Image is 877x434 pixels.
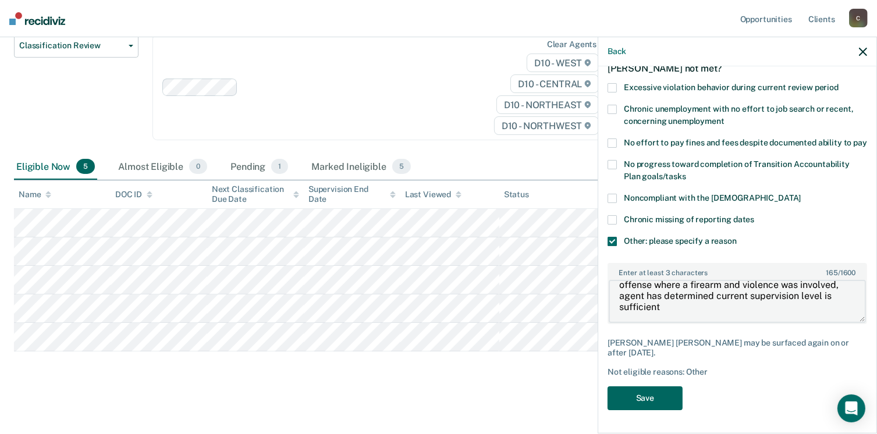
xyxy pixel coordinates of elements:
[115,190,152,200] div: DOC ID
[608,338,867,358] div: [PERSON_NAME] [PERSON_NAME] may be surfaced again on or after [DATE].
[9,12,65,25] img: Recidiviz
[228,154,290,180] div: Pending
[496,95,599,114] span: D10 - NORTHEAST
[826,269,838,277] span: 165
[308,184,396,204] div: Supervision End Date
[624,83,839,92] span: Excessive violation behavior during current review period
[609,264,866,277] label: Enter at least 3 characters
[608,47,626,56] button: Back
[212,184,299,204] div: Next Classification Due Date
[624,236,737,246] span: Other: please specify a reason
[494,116,599,135] span: D10 - NORTHWEST
[837,394,865,422] div: Open Intercom Messenger
[624,159,850,181] span: No progress toward completion of Transition Accountability Plan goals/tasks
[609,280,866,323] textarea: parolee is currently being supervised at Medium on an offense where a firearm and violence was in...
[392,159,411,174] span: 5
[849,9,868,27] div: C
[309,154,413,180] div: Marked Ineligible
[19,41,124,51] span: Classification Review
[608,367,867,377] div: Not eligible reasons: Other
[405,190,461,200] div: Last Viewed
[76,159,95,174] span: 5
[504,190,529,200] div: Status
[19,190,51,200] div: Name
[510,74,599,93] span: D10 - CENTRAL
[624,138,867,147] span: No effort to pay fines and fees despite documented ability to pay
[271,159,288,174] span: 1
[624,193,801,202] span: Noncompliant with the [DEMOGRAPHIC_DATA]
[624,104,854,126] span: Chronic unemployment with no effort to job search or recent, concerning unemployment
[624,215,754,224] span: Chronic missing of reporting dates
[826,269,855,277] span: / 1600
[608,386,683,410] button: Save
[116,154,210,180] div: Almost Eligible
[14,154,97,180] div: Eligible Now
[527,54,599,72] span: D10 - WEST
[189,159,207,174] span: 0
[547,40,596,49] div: Clear agents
